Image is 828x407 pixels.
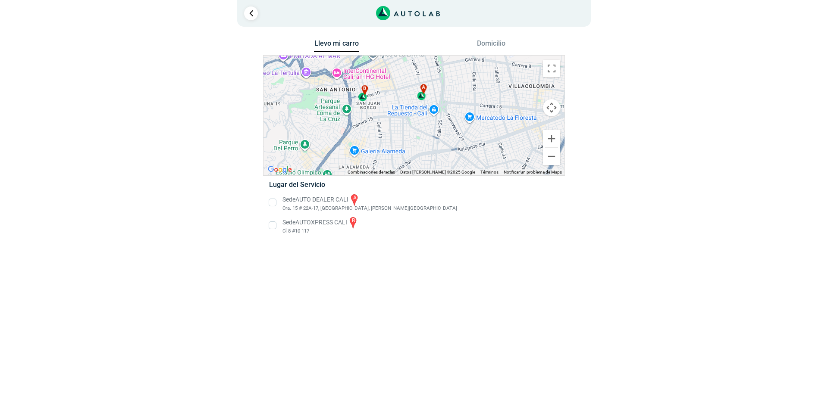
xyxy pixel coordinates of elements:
[376,9,440,17] a: Link al sitio de autolab
[480,170,499,174] a: Términos (se abre en una nueva pestaña)
[543,99,560,116] button: Controles de visualización del mapa
[244,6,258,20] a: Ir al paso anterior
[363,85,367,93] span: b
[269,180,558,189] h5: Lugar del Servicio
[543,148,560,165] button: Reducir
[543,130,560,147] button: Ampliar
[266,164,294,175] a: Abre esta zona en Google Maps (se abre en una nueva ventana)
[469,39,514,52] button: Domicilio
[314,39,359,53] button: Llevo mi carro
[348,169,395,175] button: Combinaciones de teclas
[422,84,425,91] span: a
[504,170,562,174] a: Notificar un problema de Maps
[543,60,560,77] button: Cambiar a la vista en pantalla completa
[400,170,475,174] span: Datos [PERSON_NAME] ©2025 Google
[266,164,294,175] img: Google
